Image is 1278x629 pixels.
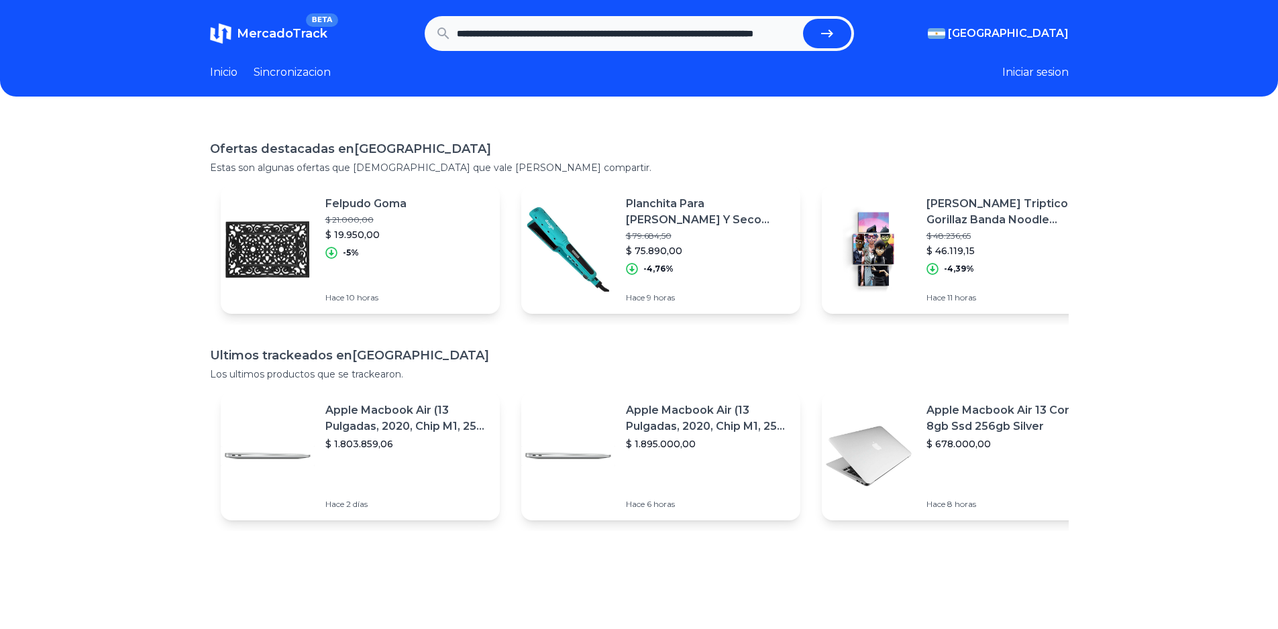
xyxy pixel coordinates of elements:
p: $ 21.000,00 [325,215,407,225]
a: MercadoTrackBETA [210,23,327,44]
p: Estas son algunas ofertas que [DEMOGRAPHIC_DATA] que vale [PERSON_NAME] compartir. [210,161,1069,174]
img: Featured image [822,203,916,296]
p: Hace 9 horas [626,292,790,303]
p: -5% [343,247,359,258]
p: Apple Macbook Air (13 Pulgadas, 2020, Chip M1, 256 Gb De Ssd, 8 Gb De Ram) - Plata [325,402,489,435]
p: $ 1.803.859,06 [325,437,489,451]
p: $ 19.950,00 [325,228,407,241]
h1: Ofertas destacadas en [GEOGRAPHIC_DATA] [210,139,1069,158]
img: Featured image [822,409,916,503]
p: Hace 2 días [325,499,489,510]
p: $ 46.119,15 [926,244,1090,258]
a: Featured imageFelpudo Goma$ 21.000,00$ 19.950,00-5%Hace 10 horas [221,185,500,314]
button: Iniciar sesion [1002,64,1069,80]
p: -4,39% [944,264,974,274]
p: Planchita Para [PERSON_NAME] Y Seco Duga Profesional D207 Color [PERSON_NAME] [626,196,790,228]
span: [GEOGRAPHIC_DATA] [948,25,1069,42]
a: Featured imageApple Macbook Air (13 Pulgadas, 2020, Chip M1, 256 Gb De Ssd, 8 Gb De Ram) - Plata$... [521,392,800,520]
p: $ 79.684,50 [626,231,790,241]
h1: Ultimos trackeados en [GEOGRAPHIC_DATA] [210,346,1069,365]
span: MercadoTrack [237,26,327,41]
img: Featured image [221,409,315,503]
p: Hace 6 horas [626,499,790,510]
img: Featured image [221,203,315,296]
a: Featured image[PERSON_NAME] Tripticos Gorillaz Banda Noodle Mordoc Miho Haruka$ 48.236,65$ 46.119... [822,185,1101,314]
p: Apple Macbook Air 13 Core I5 8gb Ssd 256gb Silver [926,402,1090,435]
p: -4,76% [643,264,674,274]
a: Featured imageApple Macbook Air (13 Pulgadas, 2020, Chip M1, 256 Gb De Ssd, 8 Gb De Ram) - Plata$... [221,392,500,520]
a: Sincronizacion [254,64,331,80]
span: BETA [306,13,337,27]
p: Felpudo Goma [325,196,407,212]
img: Featured image [521,409,615,503]
a: Featured imageApple Macbook Air 13 Core I5 8gb Ssd 256gb Silver$ 678.000,00Hace 8 horas [822,392,1101,520]
img: Featured image [521,203,615,296]
p: Hace 8 horas [926,499,1090,510]
p: Hace 11 horas [926,292,1090,303]
p: Apple Macbook Air (13 Pulgadas, 2020, Chip M1, 256 Gb De Ssd, 8 Gb De Ram) - Plata [626,402,790,435]
a: Featured imagePlanchita Para [PERSON_NAME] Y Seco Duga Profesional D207 Color [PERSON_NAME]$ 79.6... [521,185,800,314]
p: $ 1.895.000,00 [626,437,790,451]
p: $ 75.890,00 [626,244,790,258]
a: Inicio [210,64,237,80]
p: Los ultimos productos que se trackearon. [210,367,1069,381]
img: MercadoTrack [210,23,231,44]
p: Hace 10 horas [325,292,407,303]
p: $ 678.000,00 [926,437,1090,451]
img: Argentina [928,28,945,39]
p: [PERSON_NAME] Tripticos Gorillaz Banda Noodle Mordoc Miho Haruka [926,196,1090,228]
p: $ 48.236,65 [926,231,1090,241]
button: [GEOGRAPHIC_DATA] [928,25,1069,42]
